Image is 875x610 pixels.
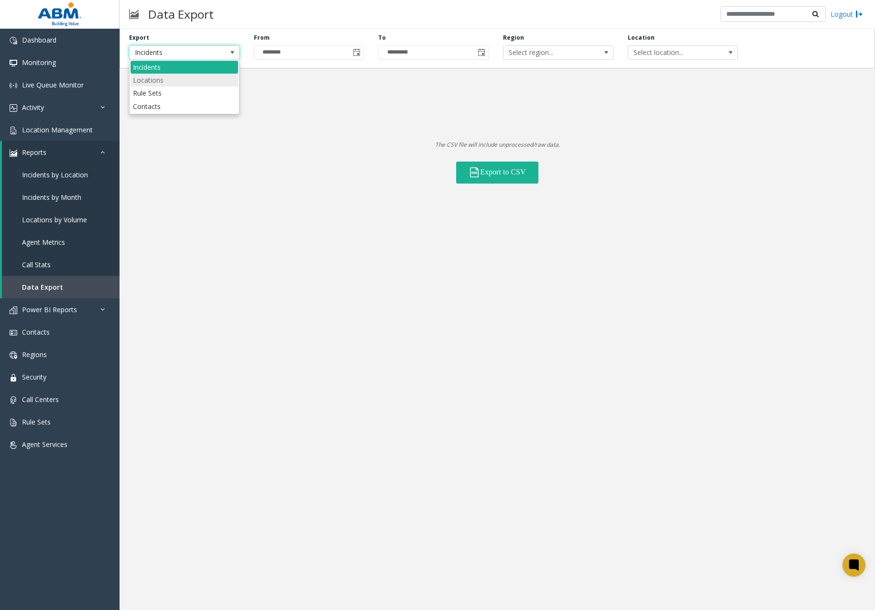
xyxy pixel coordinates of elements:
span: Call Centers [22,395,59,404]
label: From [254,33,270,42]
button: Export to CSV [456,162,538,184]
span: Power BI Reports [22,305,77,314]
span: Agent Metrics [22,238,65,247]
a: Call Stats [2,253,120,276]
img: 'icon' [10,37,17,44]
span: Contacts [22,327,50,337]
span: Activity [22,103,44,112]
li: Contacts [131,100,238,113]
span: Reports [22,148,46,157]
img: 'icon' [10,127,17,134]
h3: Data Export [143,2,219,26]
img: pageIcon [129,2,139,26]
span: Toggle calendar [350,46,363,59]
span: Toggle calendar [475,46,488,59]
span: Incidents by Location [22,170,88,179]
img: 'icon' [10,306,17,314]
span: Monitoring [22,58,56,67]
img: 'icon' [10,374,17,381]
a: Reports [2,141,120,163]
img: 'icon' [10,104,17,112]
span: Data Export [22,283,63,292]
span: Locations by Volume [22,215,87,224]
span: Rule Sets [22,417,51,426]
span: Location Management [22,125,93,134]
span: Dashboard [22,35,56,44]
a: Locations by Volume [2,208,120,231]
li: Rule Sets [131,87,238,99]
a: Incidents by Location [2,163,120,186]
img: logout [855,9,863,19]
span: Live Queue Monitor [22,80,84,89]
span: Security [22,372,46,381]
label: Location [628,33,655,42]
label: To [378,33,386,42]
img: 'icon' [10,59,17,67]
span: Regions [22,350,47,359]
span: Call Stats [22,260,51,269]
img: 'icon' [10,396,17,404]
img: 'icon' [10,419,17,426]
span: Incidents [130,46,217,59]
span: Incidents by Month [22,193,81,202]
span: Select region... [503,46,591,59]
a: Agent Metrics [2,231,120,253]
label: Export [129,33,149,42]
img: 'icon' [10,441,17,449]
span: Agent Services [22,440,67,449]
span: Select location... [628,46,716,59]
img: 'icon' [10,351,17,359]
img: 'icon' [10,82,17,89]
label: Region [503,33,524,42]
p: The CSV file will include unprocessed/raw data. [120,140,875,150]
a: Incidents by Month [2,186,120,208]
img: 'icon' [10,149,17,157]
a: Logout [831,9,863,19]
a: Data Export [2,276,120,298]
li: Incidents [131,61,238,74]
li: Locations [131,74,238,87]
img: 'icon' [10,329,17,337]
